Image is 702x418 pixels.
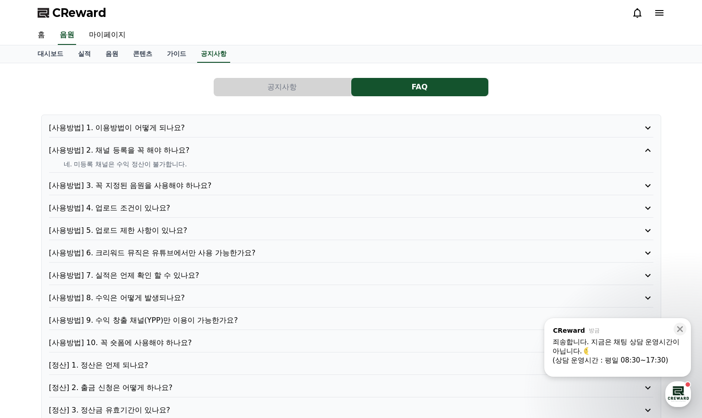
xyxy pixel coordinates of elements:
button: FAQ [351,78,488,96]
img: last_quarter_moon_with_face [56,235,65,243]
button: [사용방법] 9. 수익 창출 채널(YPP)만 이용이 가능한가요? [49,315,653,326]
a: 실적 [71,45,98,63]
span: CReward [52,5,106,20]
button: 공지사항 [214,78,351,96]
a: 홈 [30,26,52,45]
div: 안녕하세요 [133,34,168,44]
a: 콘텐츠 [126,45,160,63]
div: (수집된 개인정보는 상담 답변 알림 목적으로만 이용되고, 삭제 요청을 주시기 전까지 보유됩니다. 제출하지 않으시면 상담 답변 알림을 받을 수 없어요.) [27,85,155,121]
p: [정산] 3. 정산금 유효기간이 있나요? [49,405,605,416]
button: [사용방법] 4. 업로드 조건이 있나요? [49,203,653,214]
div: 채널등록했는대 계속 대기중입니다 [61,178,168,187]
p: [사용방법] 4. 업로드 조건이 있나요? [49,203,605,214]
button: [사용방법] 1. 이용방법이 어떻게 되나요? [49,122,653,133]
p: [사용방법] 2. 채널 등록을 꼭 해야 하나요? [49,145,605,156]
a: 공지사항 [197,45,230,63]
p: [사용방법] 6. 크리워드 뮤직은 유튜브에서만 사용 가능한가요? [49,247,605,258]
button: [정산] 3. 정산금 유효기간이 있나요? [49,405,653,416]
p: [사용방법] 5. 업로드 제한 사항이 있나요? [49,225,605,236]
button: [사용방법] 7. 실적은 언제 확인 할 수 있나요? [49,270,653,281]
span: [EMAIL_ADDRESS][DOMAIN_NAME] [29,148,154,157]
div: 연락처를 확인해주세요. 오프라인 상태가 되면 이메일로 답변 알림을 보내드려요. [27,62,155,80]
p: [사용방법] 9. 수익 창출 채널(YPP)만 이용이 가능한가요? [49,315,605,326]
button: [사용방법] 2. 채널 등록을 꼭 해야 하나요? [49,145,653,156]
button: [사용방법] 6. 크리워드 뮤직은 유튜브에서만 사용 가능한가요? [49,247,653,258]
p: [정산] 2. 출금 신청은 어떻게 하나요? [49,382,605,393]
p: [사용방법] 10. 꼭 숏폼에 사용해야 하나요? [49,337,605,348]
a: 가이드 [160,45,193,63]
a: CReward [38,5,106,20]
div: 언제 승인[PERSON_NAME] [82,198,168,207]
div: (상담 운영시간 : 평일 08:30~17:30) [27,243,155,253]
p: 네. 미등록 채널은 수익 정산이 불가합니다. [64,159,653,169]
a: 음원 [98,45,126,63]
div: CReward [50,5,86,15]
p: [사용방법] 1. 이용방법이 어떻게 되나요? [49,122,605,133]
div: 이메일 [28,135,156,144]
button: [사용방법] 8. 수익은 어떻게 발생되나요? [49,292,653,303]
button: [사용방법] 3. 꼭 지정된 음원을 사용해야 하나요? [49,180,653,191]
button: [사용방법] 10. 꼭 숏폼에 사용해야 하나요? [49,337,653,348]
a: FAQ [351,78,489,96]
div: 죄송합니다. 지금은 채팅 상담 운영시간이 아닙니다. [27,225,155,243]
p: [사용방법] 7. 실적은 언제 확인 할 수 있나요? [49,270,605,281]
div: 다음 운영시간까지 답변이 늦어질 수 있습니다. 궁금한 내용을 편하게 남겨주시면 놓치지 않고 답변드리겠습니다. [27,257,155,285]
p: [사용방법] 8. 수익은 어떻게 발생되나요? [49,292,605,303]
a: 대시보드 [30,45,71,63]
button: [정산] 1. 정산은 언제 되나요? [49,360,653,371]
p: [사용방법] 3. 꼭 지정된 음원을 사용해야 하나요? [49,180,605,191]
button: [사용방법] 5. 업로드 제한 사항이 있나요? [49,225,653,236]
p: [정산] 1. 정산은 언제 되나요? [49,360,605,371]
button: [정산] 2. 출금 신청은 어떻게 하나요? [49,382,653,393]
a: 마이페이지 [82,26,133,45]
div: [DATE] 오전 8:30부터 운영해요 [50,15,130,22]
a: 음원 [58,26,76,45]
